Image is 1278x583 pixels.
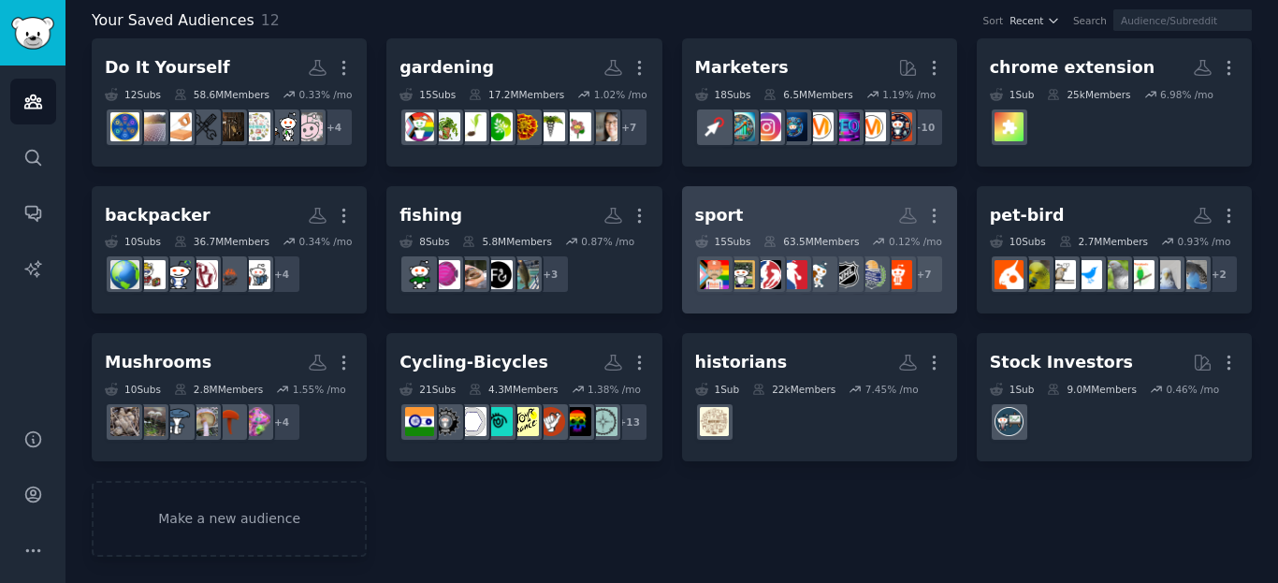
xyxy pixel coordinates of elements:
div: 12 Sub s [105,88,161,101]
div: + 10 [905,108,944,147]
img: tourdefrance [510,407,539,436]
img: marketing [857,112,886,141]
div: 1 Sub [990,383,1035,396]
div: 63.5M Members [763,235,859,248]
img: IndoorCycling [484,407,513,436]
div: fishing [399,204,462,227]
img: CampingandHiking [215,260,244,289]
img: BikeMechanics [457,407,487,436]
img: Fishing_Gear [484,260,513,289]
span: Your Saved Audiences [92,9,254,33]
div: + 3 [530,255,570,294]
img: MushroomGrowers [163,407,192,436]
img: mycology [215,407,244,436]
input: Audience/Subreddit [1113,9,1252,31]
div: 15 Sub s [695,235,751,248]
img: india_cycling [405,407,434,436]
img: ChicagoFishing [510,260,539,289]
div: 1.02 % /mo [594,88,647,101]
img: Historians [700,407,729,436]
div: + 7 [609,108,648,147]
div: 22k Members [752,383,835,396]
img: NativePlantGardening [457,112,487,141]
img: handyman [189,112,218,141]
div: historians [695,351,788,374]
div: Do It Yourself [105,56,230,80]
img: digital_marketing [778,112,807,141]
a: Mushrooms10Subs2.8MMembers1.55% /mo+4MagicMushroomHuntersmycologyShroomIDMushroomGrowersmushroomI... [92,333,367,461]
div: 6.5M Members [763,88,852,101]
img: ShroomID [189,407,218,436]
img: InstagramMarketing [752,112,781,141]
div: 6.98 % /mo [1160,88,1213,101]
div: 18 Sub s [695,88,751,101]
img: nbacirclejerk [752,260,781,289]
img: DigitalMarketing [805,112,834,141]
div: + 2 [1199,255,1239,294]
div: 58.6M Members [174,88,269,101]
div: 0.34 % /mo [298,235,352,248]
img: mushroomID [137,407,166,436]
img: socialmedia [883,112,912,141]
div: + 13 [609,402,648,442]
div: gardening [399,56,494,80]
img: solotravel [163,260,192,289]
img: bikepacking [588,407,617,436]
img: Woodworking_DIY [163,112,192,141]
div: 1 Sub [695,383,740,396]
img: FixedGearBicycle [431,407,460,436]
a: sport15Subs63.5MMembers0.12% /mo+7sportsCollegeBasketballnhlBasketballnbanbacirclejerkbaseballcar... [682,186,957,314]
div: 15 Sub s [399,88,456,101]
img: xbiking [536,407,565,436]
div: 0.93 % /mo [1178,235,1231,248]
img: sports [883,260,912,289]
div: Mushrooms [105,351,211,374]
div: 17.2M Members [469,88,564,101]
div: 10 Sub s [990,235,1046,248]
img: cockatiel [995,260,1024,289]
img: parakeet [1178,260,1207,289]
a: Cycling-Bicycles21Subs4.3MMembers1.38% /mo+13bikepackingMTBxbikingtourdefranceIndoorCyclingBikeMe... [386,333,661,461]
img: FishingForBeginners [457,260,487,289]
img: backpacking [110,260,139,289]
a: chrome extension1Sub25kMembers6.98% /mochrome_extensions [977,38,1252,167]
div: 8 Sub s [399,235,449,248]
div: 1.55 % /mo [293,383,346,396]
div: 5.8M Members [462,235,551,248]
img: Mushrooms [110,407,139,436]
button: Recent [1009,14,1060,27]
img: Aquariums [431,260,460,289]
div: 0.87 % /mo [581,235,634,248]
img: chrome_extensions [995,112,1024,141]
span: 12 [261,11,280,29]
img: houseplants [405,112,434,141]
img: pigeon [1099,260,1128,289]
img: nba [778,260,807,289]
div: 1.19 % /mo [882,88,936,101]
img: LifeProTips [110,112,139,141]
img: PlantCareTips [588,112,617,141]
div: Cycling-Bicycles [399,351,548,374]
div: backpacker [105,204,211,227]
img: whatsthisplant [510,112,539,141]
img: handmade [241,112,270,141]
div: Sort [983,14,1004,27]
img: petbudgies [1152,260,1181,289]
a: pet-bird10Subs2.7MMembers0.93% /mo+2parakeetpetbudgiesParakeetspigeonOrnithologywhatsthisbirdbudg... [977,186,1252,314]
img: baseballcards [726,260,755,289]
img: budgies [1021,260,1050,289]
a: gardening15Subs17.2MMembers1.02% /mo+7PlantCareTipsplantsplantclinicwhatsthisplantplantcareNative... [386,38,661,167]
img: GummySearch logo [11,17,54,50]
img: Ornithology [1073,260,1102,289]
div: 21 Sub s [399,383,456,396]
img: whatsthisbird [1047,260,1076,289]
a: Stock Investors1Sub9.0MMembers0.46% /mostocks [977,333,1252,461]
div: sport [695,204,744,227]
div: 0.46 % /mo [1166,383,1219,396]
div: 25k Members [1047,88,1130,101]
img: SEO [831,112,860,141]
a: fishing8Subs5.8MMembers0.87% /mo+3ChicagoFishingFishing_GearFishingForBeginnersAquariumsbassfishing [386,186,661,314]
img: Tools [215,112,244,141]
img: plantcare [484,112,513,141]
div: 1.38 % /mo [588,383,641,396]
